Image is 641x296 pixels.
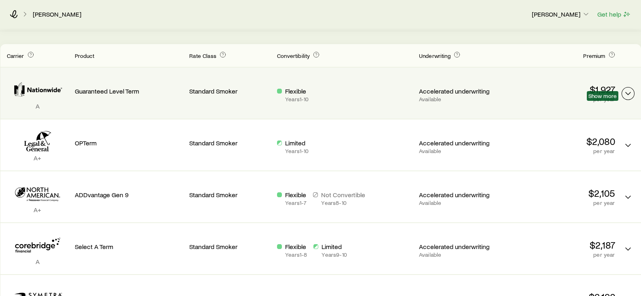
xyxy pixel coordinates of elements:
p: per year [507,148,615,154]
span: Rate Class [189,52,216,59]
p: Accelerated underwriting [419,191,500,199]
p: Available [419,200,500,206]
p: per year [507,96,615,102]
p: per year [507,251,615,258]
p: A+ [7,154,68,162]
p: Flexible [285,191,307,199]
p: Limited [322,243,347,251]
span: Underwriting [419,52,451,59]
p: A [7,102,68,110]
p: Flexible [285,243,307,251]
span: Product [75,52,95,59]
p: Standard Smoker [189,139,271,147]
p: $2,080 [507,136,615,147]
span: Convertibility [277,52,310,59]
p: Years 1 - 10 [285,96,309,102]
a: [PERSON_NAME] [32,11,82,18]
p: Years 9 - 10 [322,251,347,258]
p: A+ [7,206,68,214]
p: $1,927 [507,84,615,95]
p: Standard Smoker [189,87,271,95]
p: Accelerated underwriting [419,87,500,95]
p: Not Convertible [321,191,365,199]
p: Accelerated underwriting [419,243,500,251]
p: Years 1 - 7 [285,200,307,206]
p: Guaranteed Level Term [75,87,183,95]
p: Years 1 - 8 [285,251,307,258]
p: OPTerm [75,139,183,147]
button: [PERSON_NAME] [531,10,590,19]
p: Select A Term [75,243,183,251]
p: Years 8 - 10 [321,200,365,206]
p: per year [507,200,615,206]
p: ADDvantage Gen 9 [75,191,183,199]
p: Accelerated underwriting [419,139,500,147]
p: A [7,258,68,266]
span: Show more [588,93,617,99]
p: Years 1 - 10 [285,148,309,154]
p: Standard Smoker [189,243,271,251]
p: Available [419,251,500,258]
span: Carrier [7,52,24,59]
p: Limited [285,139,309,147]
p: [PERSON_NAME] [532,10,590,18]
button: Get help [597,10,631,19]
p: $2,105 [507,187,615,199]
p: Available [419,96,500,102]
p: $2,187 [507,239,615,251]
p: Standard Smoker [189,191,271,199]
p: Flexible [285,87,309,95]
span: Premium [583,52,605,59]
p: Available [419,148,500,154]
